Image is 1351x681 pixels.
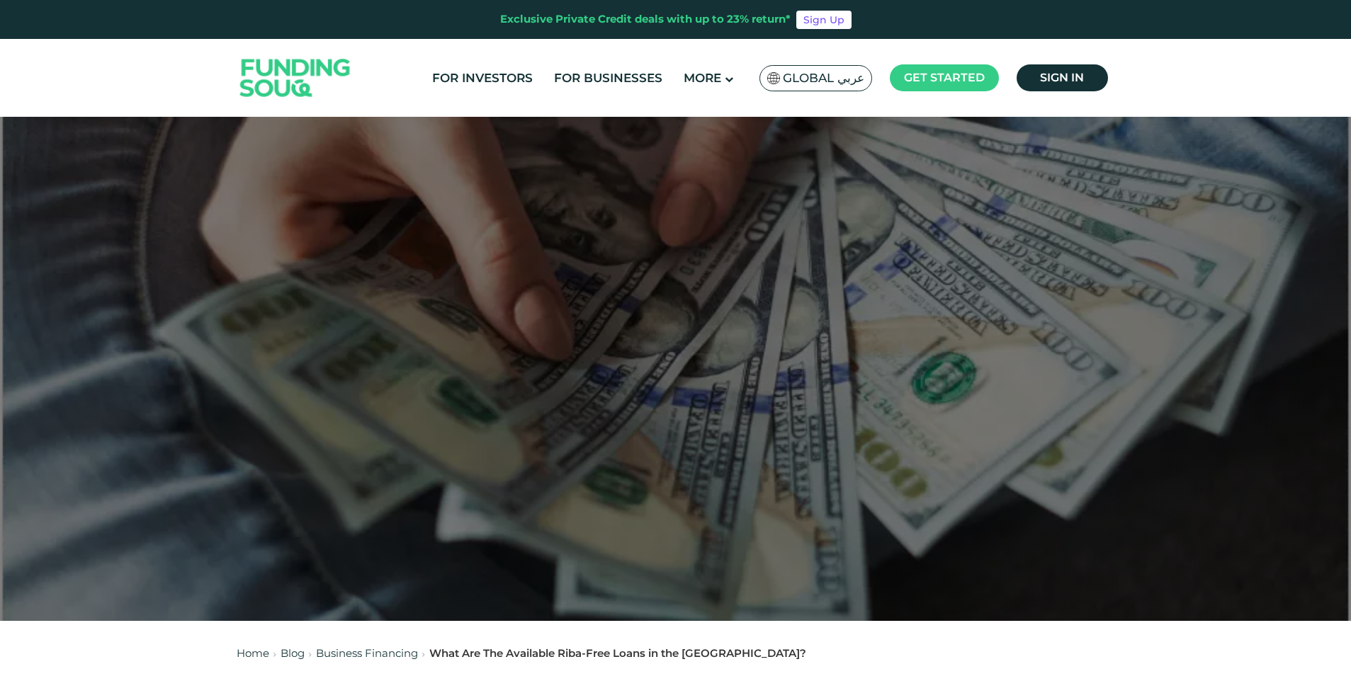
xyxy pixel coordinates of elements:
span: Get started [904,71,985,84]
img: SA Flag [767,72,780,84]
span: Global عربي [783,70,864,86]
a: For Businesses [550,67,666,90]
a: Sign Up [796,11,852,29]
a: Sign in [1017,64,1108,91]
div: Exclusive Private Credit deals with up to 23% return* [500,11,791,28]
img: Logo [226,42,365,114]
a: For Investors [429,67,536,90]
div: What Are The Available Riba-Free Loans in the [GEOGRAPHIC_DATA]? [429,646,806,662]
a: Blog [281,646,305,660]
span: More [684,71,721,85]
span: Sign in [1040,71,1084,84]
a: Home [237,646,269,660]
a: Business Financing [316,646,418,660]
